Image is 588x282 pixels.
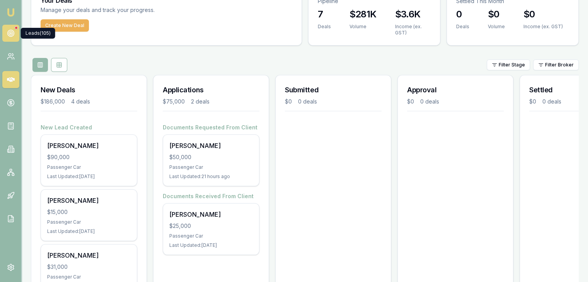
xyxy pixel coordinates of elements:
[488,8,505,20] h3: $0
[318,24,331,30] div: Deals
[533,59,579,70] button: Filter Broker
[407,85,504,95] h3: Approval
[47,164,131,170] div: Passenger Car
[169,233,253,239] div: Passenger Car
[529,98,536,105] div: $0
[349,24,377,30] div: Volume
[169,242,253,248] div: Last Updated: [DATE]
[545,62,574,68] span: Filter Broker
[47,141,131,150] div: [PERSON_NAME]
[71,98,90,105] div: 4 deals
[163,192,259,200] h4: Documents Received From Client
[523,8,563,20] h3: $0
[41,124,137,131] h4: New Lead Created
[456,24,469,30] div: Deals
[499,62,525,68] span: Filter Stage
[487,59,530,70] button: Filter Stage
[47,208,131,216] div: $15,000
[169,222,253,230] div: $25,000
[285,98,292,105] div: $0
[318,8,331,20] h3: 7
[395,8,431,20] h3: $3.6K
[47,219,131,225] div: Passenger Car
[163,85,259,95] h3: Applications
[41,6,239,15] p: Manage your deals and track your progress.
[41,19,89,32] button: Create New Deal
[169,210,253,219] div: [PERSON_NAME]
[47,251,131,260] div: [PERSON_NAME]
[191,98,210,105] div: 2 deals
[21,28,55,39] div: Leads (105)
[47,228,131,234] div: Last Updated: [DATE]
[47,153,131,161] div: $90,000
[542,98,561,105] div: 0 deals
[163,98,185,105] div: $75,000
[47,274,131,280] div: Passenger Car
[349,8,377,20] h3: $281K
[169,173,253,180] div: Last Updated: 21 hours ago
[47,173,131,180] div: Last Updated: [DATE]
[285,85,382,95] h3: Submitted
[456,8,469,20] h3: 0
[523,24,563,30] div: Income (ex. GST)
[169,164,253,170] div: Passenger Car
[163,124,259,131] h4: Documents Requested From Client
[488,24,505,30] div: Volume
[169,141,253,150] div: [PERSON_NAME]
[395,24,431,36] div: Income (ex. GST)
[420,98,439,105] div: 0 deals
[47,263,131,271] div: $31,000
[298,98,317,105] div: 0 deals
[47,196,131,205] div: [PERSON_NAME]
[41,85,137,95] h3: New Deals
[6,8,15,17] img: emu-icon-u.png
[41,98,65,105] div: $186,000
[169,153,253,161] div: $50,000
[407,98,414,105] div: $0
